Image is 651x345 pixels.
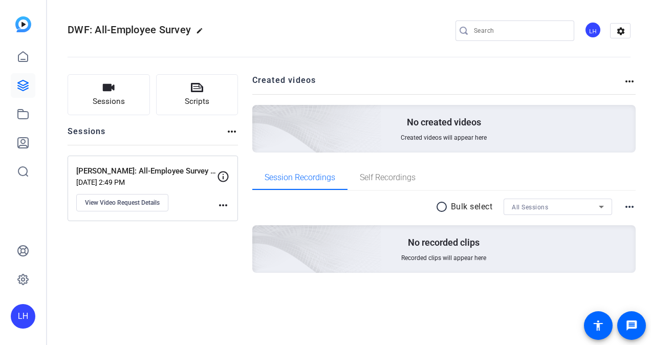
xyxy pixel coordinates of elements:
mat-icon: settings [611,24,631,39]
p: [PERSON_NAME]: All-Employee Survey invitation [76,165,217,177]
span: Self Recordings [360,174,416,182]
img: Creted videos background [138,4,382,226]
span: Sessions [93,96,125,107]
img: blue-gradient.svg [15,16,31,32]
button: Sessions [68,74,150,115]
mat-icon: edit [196,27,208,39]
span: Created videos will appear here [401,134,487,142]
span: Session Recordings [265,174,335,182]
mat-icon: message [625,319,638,332]
ngx-avatar: Lindsey Henry-Moss [584,21,602,39]
p: No recorded clips [408,236,480,249]
mat-icon: more_horiz [623,75,636,88]
div: LH [584,21,601,38]
mat-icon: more_horiz [623,201,636,213]
p: Bulk select [451,201,493,213]
mat-icon: accessibility [592,319,604,332]
button: Scripts [156,74,238,115]
span: Scripts [185,96,209,107]
mat-icon: radio_button_unchecked [436,201,451,213]
span: Recorded clips will appear here [401,254,486,262]
p: No created videos [407,116,481,128]
span: View Video Request Details [85,199,160,207]
div: LH [11,304,35,329]
span: All Sessions [512,204,548,211]
p: [DATE] 2:49 PM [76,178,217,186]
h2: Created videos [252,74,624,94]
button: View Video Request Details [76,194,168,211]
input: Search [474,25,566,37]
h2: Sessions [68,125,106,145]
span: DWF: All-Employee Survey [68,24,191,36]
mat-icon: more_horiz [226,125,238,138]
mat-icon: more_horiz [217,199,229,211]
